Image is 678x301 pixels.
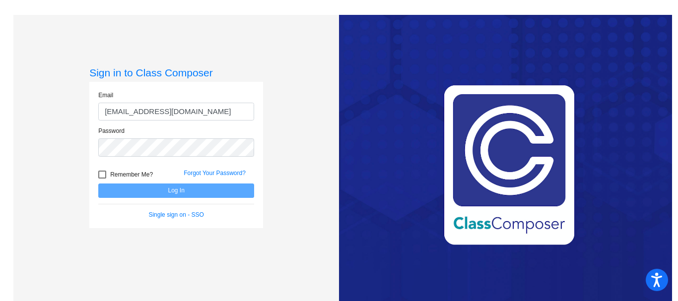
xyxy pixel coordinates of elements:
span: Remember Me? [110,169,153,181]
button: Log In [98,183,254,198]
label: Email [98,91,113,100]
h3: Sign in to Class Composer [89,66,263,79]
a: Forgot Your Password? [184,170,246,177]
label: Password [98,126,125,135]
a: Single sign on - SSO [148,211,203,218]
